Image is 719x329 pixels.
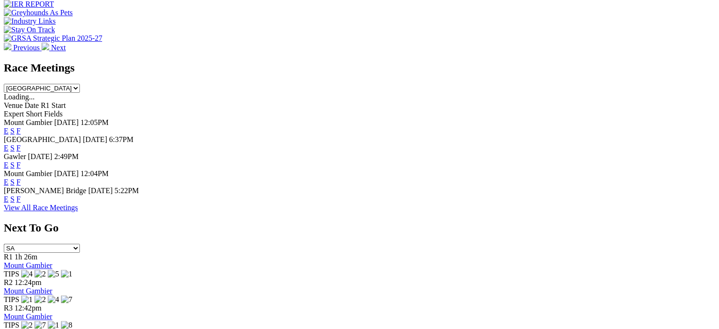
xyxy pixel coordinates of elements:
a: Mount Gambier [4,261,52,269]
span: [GEOGRAPHIC_DATA] [4,135,81,143]
span: TIPS [4,295,19,303]
a: View All Race Meetings [4,204,78,212]
span: [PERSON_NAME] Bridge [4,187,87,195]
span: [DATE] [28,152,52,160]
a: F [17,144,21,152]
a: Mount Gambier [4,312,52,320]
a: S [10,195,15,203]
a: E [4,127,9,135]
a: S [10,161,15,169]
span: R3 [4,304,13,312]
span: 12:05PM [80,118,109,126]
a: S [10,178,15,186]
a: F [17,178,21,186]
img: 1 [61,270,72,278]
span: [DATE] [54,169,79,178]
img: Greyhounds As Pets [4,9,73,17]
span: Date [25,101,39,109]
span: Mount Gambier [4,118,52,126]
img: chevron-right-pager-white.svg [42,43,49,50]
a: E [4,178,9,186]
a: Next [42,44,66,52]
a: F [17,127,21,135]
a: E [4,144,9,152]
span: Venue [4,101,23,109]
span: [DATE] [54,118,79,126]
img: 4 [48,295,59,304]
a: S [10,127,15,135]
h2: Race Meetings [4,62,715,74]
img: 4 [21,270,33,278]
span: 5:22PM [114,187,139,195]
span: [DATE] [88,187,113,195]
img: Industry Links [4,17,56,26]
a: F [17,195,21,203]
img: 5 [48,270,59,278]
img: GRSA Strategic Plan 2025-27 [4,34,102,43]
img: 2 [35,295,46,304]
span: TIPS [4,270,19,278]
span: R2 [4,278,13,286]
span: 12:42pm [15,304,42,312]
span: 1h 26m [15,253,37,261]
span: 2:49PM [54,152,79,160]
h2: Next To Go [4,222,715,234]
img: 1 [21,295,33,304]
span: [DATE] [83,135,107,143]
img: 7 [61,295,72,304]
span: Gawler [4,152,26,160]
span: Loading... [4,93,35,101]
span: 6:37PM [109,135,134,143]
span: 12:04PM [80,169,109,178]
a: Mount Gambier [4,287,52,295]
img: Stay On Track [4,26,55,34]
span: R1 Start [41,101,66,109]
span: Expert [4,110,24,118]
span: Next [51,44,66,52]
a: E [4,195,9,203]
span: TIPS [4,321,19,329]
span: Previous [13,44,40,52]
a: Previous [4,44,42,52]
span: Short [26,110,43,118]
img: chevron-left-pager-white.svg [4,43,11,50]
span: Mount Gambier [4,169,52,178]
a: S [10,144,15,152]
a: F [17,161,21,169]
span: R1 [4,253,13,261]
span: Fields [44,110,62,118]
a: E [4,161,9,169]
span: 12:24pm [15,278,42,286]
img: 2 [35,270,46,278]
